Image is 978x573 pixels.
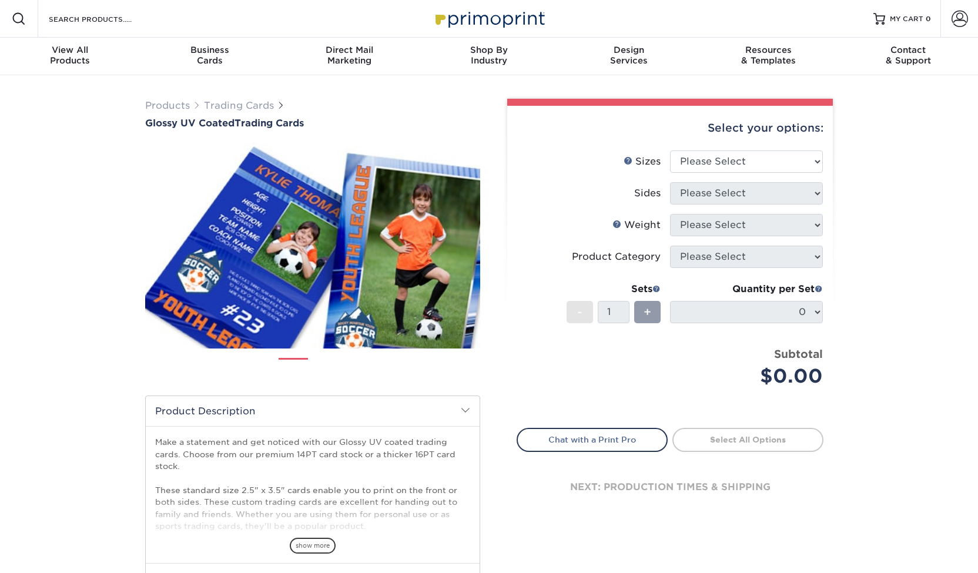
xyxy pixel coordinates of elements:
[430,6,548,31] img: Primoprint
[204,100,274,111] a: Trading Cards
[145,100,190,111] a: Products
[577,303,582,321] span: -
[140,38,280,75] a: BusinessCards
[517,452,823,522] div: next: production times & shipping
[838,45,978,55] span: Contact
[612,218,661,232] div: Weight
[559,45,699,55] span: Design
[318,353,347,383] img: Trading Cards 02
[774,347,823,360] strong: Subtotal
[419,38,559,75] a: Shop ByIndustry
[279,45,419,66] div: Marketing
[140,45,280,55] span: Business
[624,155,661,169] div: Sizes
[559,45,699,66] div: Services
[279,354,308,383] img: Trading Cards 01
[145,130,480,361] img: Glossy UV Coated 01
[517,428,668,451] a: Chat with a Print Pro
[48,12,162,26] input: SEARCH PRODUCTS.....
[926,15,931,23] span: 0
[559,38,699,75] a: DesignServices
[699,45,839,55] span: Resources
[279,38,419,75] a: Direct MailMarketing
[699,38,839,75] a: Resources& Templates
[145,118,235,129] span: Glossy UV Coated
[290,538,336,554] span: show more
[670,282,823,296] div: Quantity per Set
[517,106,823,150] div: Select your options:
[140,45,280,66] div: Cards
[279,45,419,55] span: Direct Mail
[145,118,480,129] h1: Trading Cards
[838,45,978,66] div: & Support
[146,396,480,426] h2: Product Description
[145,118,480,129] a: Glossy UV CoatedTrading Cards
[644,303,651,321] span: +
[419,45,559,55] span: Shop By
[419,45,559,66] div: Industry
[890,14,923,24] span: MY CART
[572,250,661,264] div: Product Category
[672,428,823,451] a: Select All Options
[634,186,661,200] div: Sides
[838,38,978,75] a: Contact& Support
[699,45,839,66] div: & Templates
[567,282,661,296] div: Sets
[679,362,823,390] div: $0.00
